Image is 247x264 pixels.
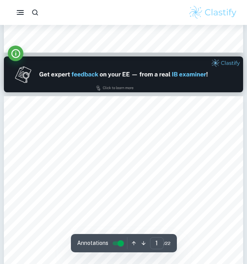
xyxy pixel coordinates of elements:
[4,56,243,92] img: Ad
[164,240,171,247] span: / 22
[77,239,108,247] span: Annotations
[8,46,23,61] button: Info
[188,5,238,20] img: Clastify logo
